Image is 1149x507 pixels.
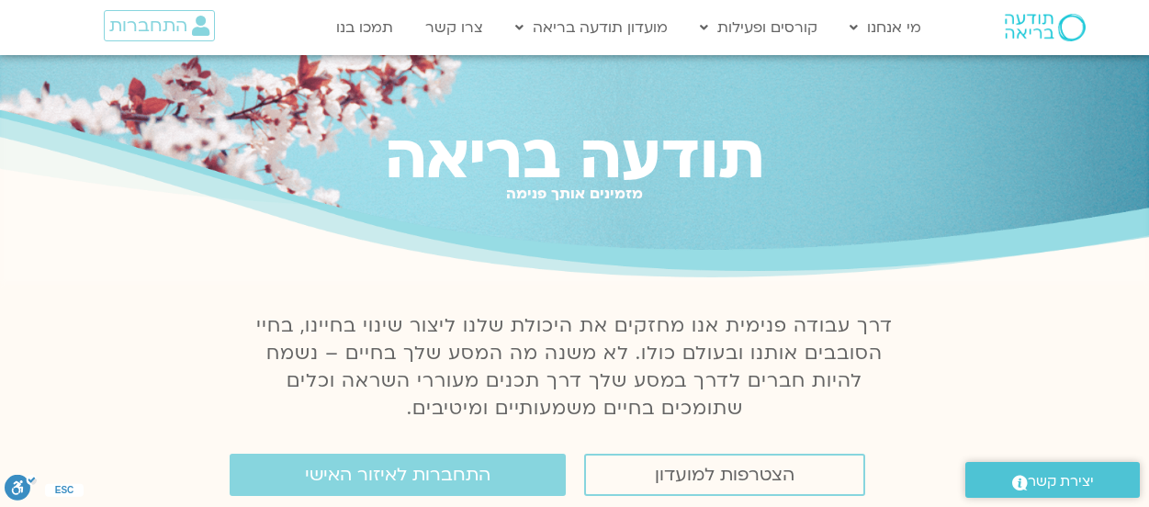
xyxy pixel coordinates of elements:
a: יצירת קשר [965,462,1140,498]
a: התחברות [104,10,215,41]
a: תמכו בנו [327,10,402,45]
span: הצטרפות למועדון [655,465,794,485]
a: קורסים ופעילות [691,10,827,45]
span: התחברות [109,16,187,36]
a: מועדון תודעה בריאה [506,10,677,45]
img: תודעה בריאה [1005,14,1086,41]
a: צרו קשר [416,10,492,45]
a: מי אנחנו [840,10,930,45]
p: דרך עבודה פנימית אנו מחזקים את היכולת שלנו ליצור שינוי בחיינו, בחיי הסובבים אותנו ובעולם כולו. לא... [246,312,904,422]
a: הצטרפות למועדון [584,454,865,496]
span: התחברות לאיזור האישי [305,465,490,485]
span: יצירת קשר [1028,469,1094,494]
a: התחברות לאיזור האישי [230,454,566,496]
